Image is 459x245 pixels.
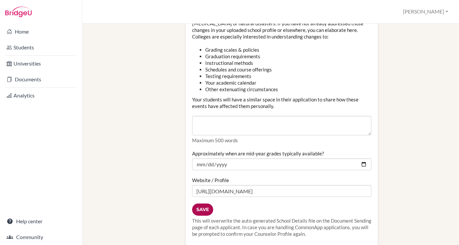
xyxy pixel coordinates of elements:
a: Help center [1,215,81,228]
p: Maximum 500 words [192,137,372,144]
a: Home [1,25,81,38]
a: Community [1,231,81,244]
a: Universities [1,57,81,70]
li: Your academic calendar [205,79,372,86]
button: [PERSON_NAME] [400,6,451,18]
label: Website / Profile [192,177,229,183]
input: Save [192,204,213,216]
li: Instructional methods [205,60,372,66]
li: Grading scales & policies [205,46,372,53]
li: Graduation requirements [205,53,372,60]
li: Other extenuating circumstances [205,86,372,93]
div: Your school may have made adjustments due to community disruptions such as [MEDICAL_DATA] or natu... [192,5,372,144]
li: Schedules and course offerings [205,66,372,73]
a: Students [1,41,81,54]
a: Analytics [1,89,81,102]
img: Bridge-U [5,7,32,17]
a: Documents [1,73,81,86]
li: Testing requirements [205,73,372,79]
div: This will overwrite the auto-generated School Details file on the Document Sending page of each a... [192,217,372,237]
label: Approximately when are mid-year grades typically available? [192,150,324,157]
